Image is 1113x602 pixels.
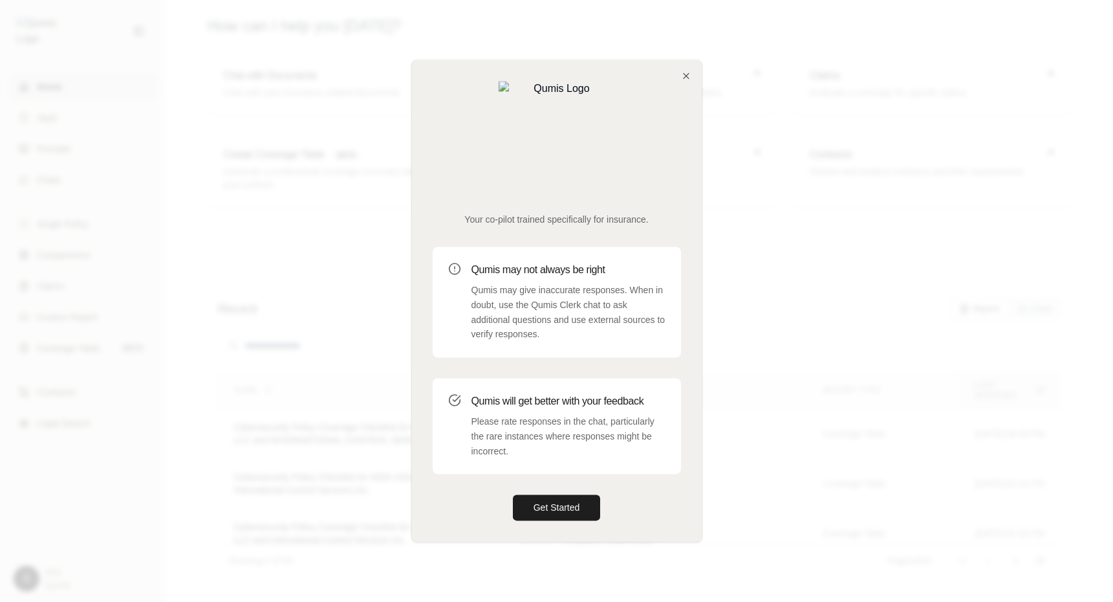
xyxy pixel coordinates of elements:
[471,262,665,278] h3: Qumis may not always be right
[471,283,665,342] p: Qumis may give inaccurate responses. When in doubt, use the Qumis Clerk chat to ask additional qu...
[513,495,601,521] button: Get Started
[499,81,615,197] img: Qumis Logo
[433,213,681,226] p: Your co-pilot trained specifically for insurance.
[471,414,665,458] p: Please rate responses in the chat, particularly the rare instances where responses might be incor...
[471,394,665,409] h3: Qumis will get better with your feedback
